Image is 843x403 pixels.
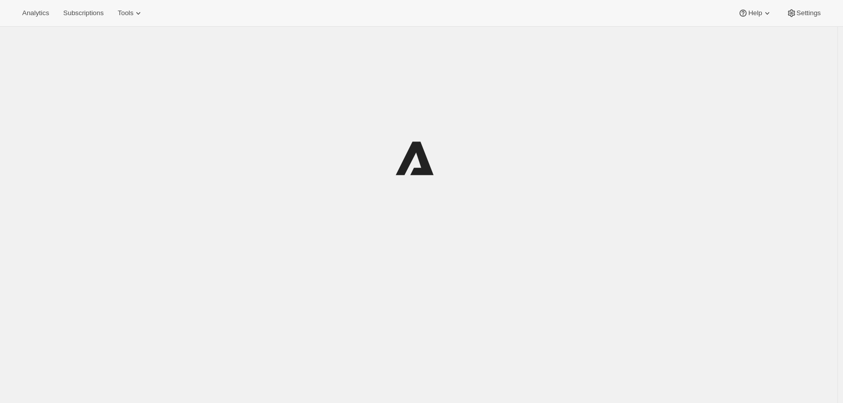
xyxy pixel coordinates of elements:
[57,6,110,20] button: Subscriptions
[780,6,827,20] button: Settings
[63,9,103,17] span: Subscriptions
[748,9,762,17] span: Help
[797,9,821,17] span: Settings
[118,9,133,17] span: Tools
[22,9,49,17] span: Analytics
[16,6,55,20] button: Analytics
[112,6,149,20] button: Tools
[732,6,778,20] button: Help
